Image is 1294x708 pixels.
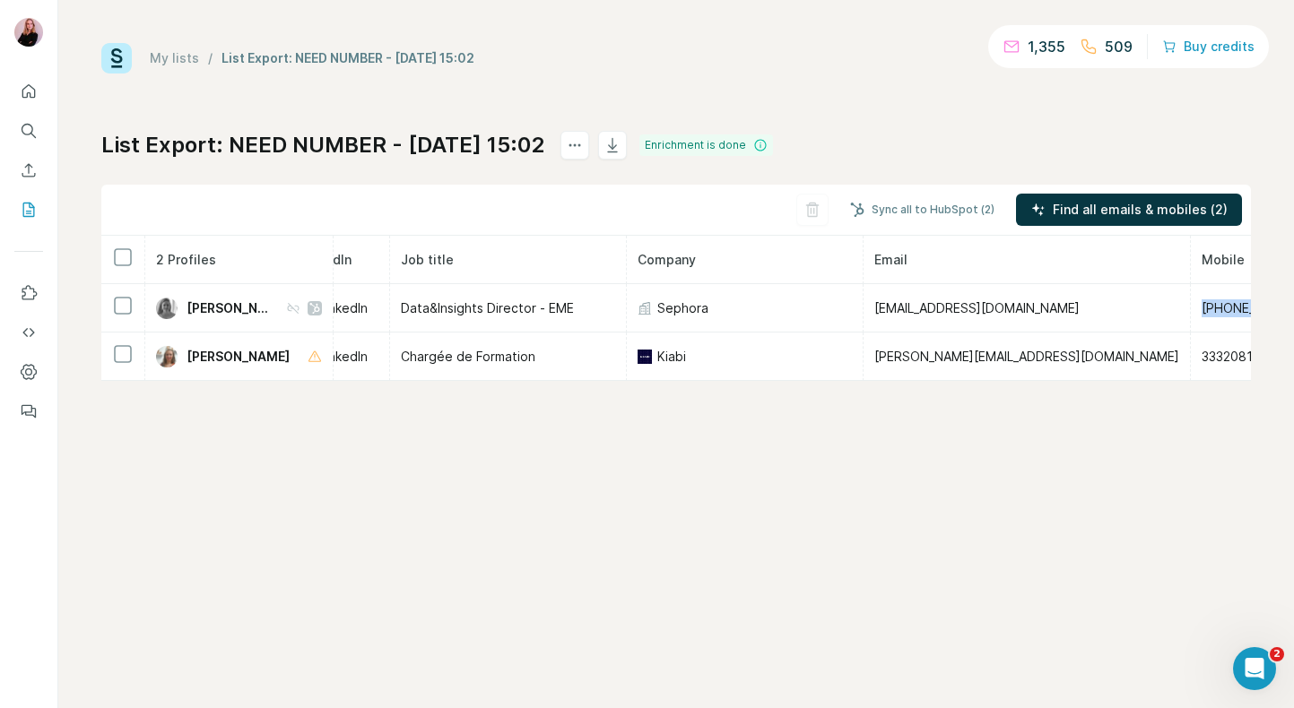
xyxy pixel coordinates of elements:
[156,346,178,367] img: Avatar
[187,299,268,317] span: [PERSON_NAME]
[1016,194,1242,226] button: Find all emails & mobiles (2)
[156,298,178,319] img: Avatar
[14,395,43,427] button: Feedback
[401,300,574,315] span: Data&Insights Director - EME
[838,196,1007,223] button: Sync all to HubSpot (2)
[1202,252,1245,267] span: Mobile
[14,194,43,226] button: My lists
[101,43,132,73] img: Surfe Logo
[150,50,199,65] a: My lists
[187,348,290,366] span: [PERSON_NAME]
[101,131,544,160] h1: List Export: NEED NUMBER - [DATE] 15:02
[874,349,1179,364] span: [PERSON_NAME][EMAIL_ADDRESS][DOMAIN_NAME]
[208,49,213,67] li: /
[1270,647,1284,661] span: 2
[14,356,43,388] button: Dashboard
[401,252,454,267] span: Job title
[14,277,43,309] button: Use Surfe on LinkedIn
[401,349,535,364] span: Chargée de Formation
[638,350,652,364] img: company-logo
[639,134,773,156] div: Enrichment is done
[14,75,43,108] button: Quick start
[638,252,696,267] span: Company
[874,300,1080,315] span: [EMAIL_ADDRESS][DOMAIN_NAME]
[14,316,43,349] button: Use Surfe API
[1202,349,1285,364] span: 33320814506
[319,348,368,366] span: LinkedIn
[156,252,216,267] span: 2 Profiles
[1105,36,1133,57] p: 509
[14,18,43,47] img: Avatar
[1053,201,1228,219] span: Find all emails & mobiles (2)
[1028,36,1065,57] p: 1,355
[1233,647,1276,690] iframe: Intercom live chat
[14,115,43,147] button: Search
[560,131,589,160] button: actions
[657,348,686,366] span: Kiabi
[319,299,368,317] span: LinkedIn
[657,299,708,317] span: Sephora
[1162,34,1255,59] button: Buy credits
[14,154,43,186] button: Enrich CSV
[874,252,908,267] span: Email
[221,49,474,67] div: List Export: NEED NUMBER - [DATE] 15:02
